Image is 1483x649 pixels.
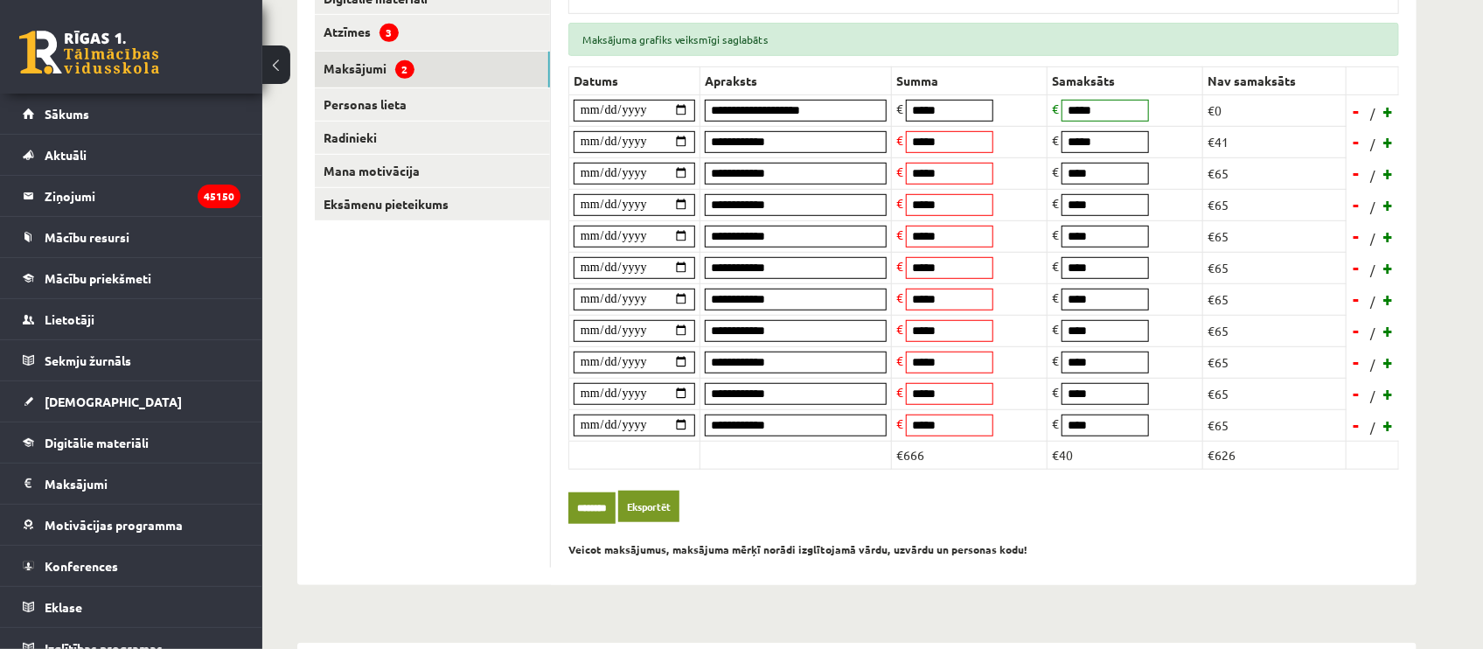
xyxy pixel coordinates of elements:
span: € [896,415,903,431]
a: - [1348,192,1366,218]
td: €41 [1203,126,1347,157]
th: Summa [892,66,1048,94]
a: Radinieki [315,122,550,154]
td: €65 [1203,315,1347,346]
a: Aktuāli [23,135,240,175]
i: 45150 [198,185,240,208]
th: Datums [569,66,700,94]
a: - [1348,318,1366,344]
span: Mācību priekšmeti [45,270,151,286]
span: € [1052,195,1059,211]
span: Digitālie materiāli [45,435,149,450]
a: - [1348,380,1366,407]
legend: Maksājumi [45,464,240,504]
a: + [1380,286,1397,312]
a: Eksportēt [618,491,679,523]
a: Atzīmes3 [315,15,550,51]
span: Sākums [45,106,89,122]
a: Mana motivācija [315,155,550,187]
legend: Ziņojumi [45,176,240,216]
td: €65 [1203,157,1347,189]
a: + [1380,223,1397,249]
span: € [1052,164,1059,179]
span: / [1368,104,1377,122]
td: €65 [1203,378,1347,409]
a: Maksājumi [23,464,240,504]
a: Eksāmenu pieteikums [315,188,550,220]
td: €666 [892,441,1048,469]
a: + [1380,129,1397,155]
span: € [1052,384,1059,400]
span: € [896,164,903,179]
span: € [896,290,903,305]
span: / [1368,261,1377,279]
a: - [1348,286,1366,312]
span: € [1052,321,1059,337]
a: - [1348,129,1366,155]
td: €0 [1203,94,1347,126]
span: [DEMOGRAPHIC_DATA] [45,394,182,409]
span: € [1052,101,1059,116]
span: / [1368,135,1377,153]
a: - [1348,412,1366,438]
span: € [1052,132,1059,148]
a: + [1380,255,1397,281]
a: + [1380,160,1397,186]
span: € [896,321,903,337]
a: - [1348,160,1366,186]
span: 2 [395,60,414,79]
td: €65 [1203,283,1347,315]
span: € [1052,290,1059,305]
span: / [1368,166,1377,185]
a: + [1380,412,1397,438]
a: Ziņojumi45150 [23,176,240,216]
span: / [1368,229,1377,248]
a: - [1348,223,1366,249]
span: 3 [379,24,399,42]
a: [DEMOGRAPHIC_DATA] [23,381,240,422]
a: Lietotāji [23,299,240,339]
a: - [1348,98,1366,124]
span: € [896,132,903,148]
span: Lietotāji [45,311,94,327]
span: Mācību resursi [45,229,129,245]
span: Konferences [45,558,118,574]
th: Nav samaksāts [1203,66,1347,94]
td: €65 [1203,220,1347,252]
span: / [1368,418,1377,436]
a: Rīgas 1. Tālmācības vidusskola [19,31,159,74]
span: Sekmju žurnāls [45,352,131,368]
span: Motivācijas programma [45,517,183,533]
span: / [1368,198,1377,216]
span: € [896,195,903,211]
a: Eklase [23,587,240,627]
td: €65 [1203,252,1347,283]
a: Sekmju žurnāls [23,340,240,380]
span: € [896,258,903,274]
a: + [1380,98,1397,124]
span: / [1368,292,1377,311]
span: € [1052,352,1059,368]
a: Mācību resursi [23,217,240,257]
th: Apraksts [700,66,892,94]
span: Aktuāli [45,147,87,163]
th: Samaksāts [1048,66,1203,94]
span: / [1368,387,1377,405]
a: Maksājumi2 [315,52,550,87]
span: Eklase [45,599,82,615]
a: Personas lieta [315,88,550,121]
span: € [1052,415,1059,431]
span: € [1052,258,1059,274]
a: + [1380,349,1397,375]
span: € [896,384,903,400]
a: Digitālie materiāli [23,422,240,463]
span: € [896,101,903,116]
td: €65 [1203,409,1347,441]
span: € [896,352,903,368]
a: Mācību priekšmeti [23,258,240,298]
a: Konferences [23,546,240,586]
td: €65 [1203,346,1347,378]
td: €626 [1203,441,1347,469]
a: + [1380,318,1397,344]
span: € [896,227,903,242]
